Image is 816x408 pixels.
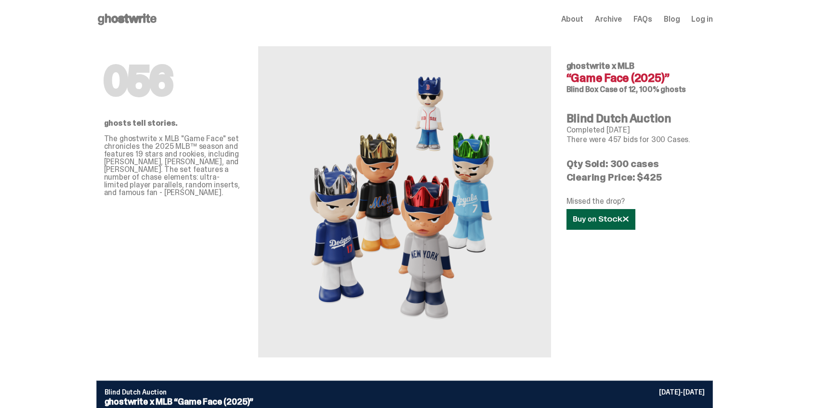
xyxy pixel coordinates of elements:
[566,126,705,134] p: Completed [DATE]
[566,84,599,94] span: Blind Box
[299,69,511,334] img: MLB&ldquo;Game Face (2025)&rdquo;
[561,15,583,23] a: About
[659,389,704,395] p: [DATE]-[DATE]
[566,72,705,84] h4: “Game Face (2025)”
[566,113,705,124] h4: Blind Dutch Auction
[566,197,705,205] p: Missed the drop?
[105,397,705,406] p: ghostwrite x MLB “Game Face (2025)”
[104,135,243,197] p: The ghostwrite x MLB "Game Face" set chronicles the 2025 MLB™ season and features 19 stars and ro...
[104,62,243,100] h1: 056
[566,172,705,182] p: Clearing Price: $425
[600,84,686,94] span: Case of 12, 100% ghosts
[664,15,680,23] a: Blog
[633,15,652,23] a: FAQs
[566,136,705,144] p: There were 457 bids for 300 Cases.
[566,60,634,72] span: ghostwrite x MLB
[595,15,622,23] a: Archive
[104,119,243,127] p: ghosts tell stories.
[566,159,705,169] p: Qty Sold: 300 cases
[691,15,712,23] a: Log in
[105,389,705,395] p: Blind Dutch Auction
